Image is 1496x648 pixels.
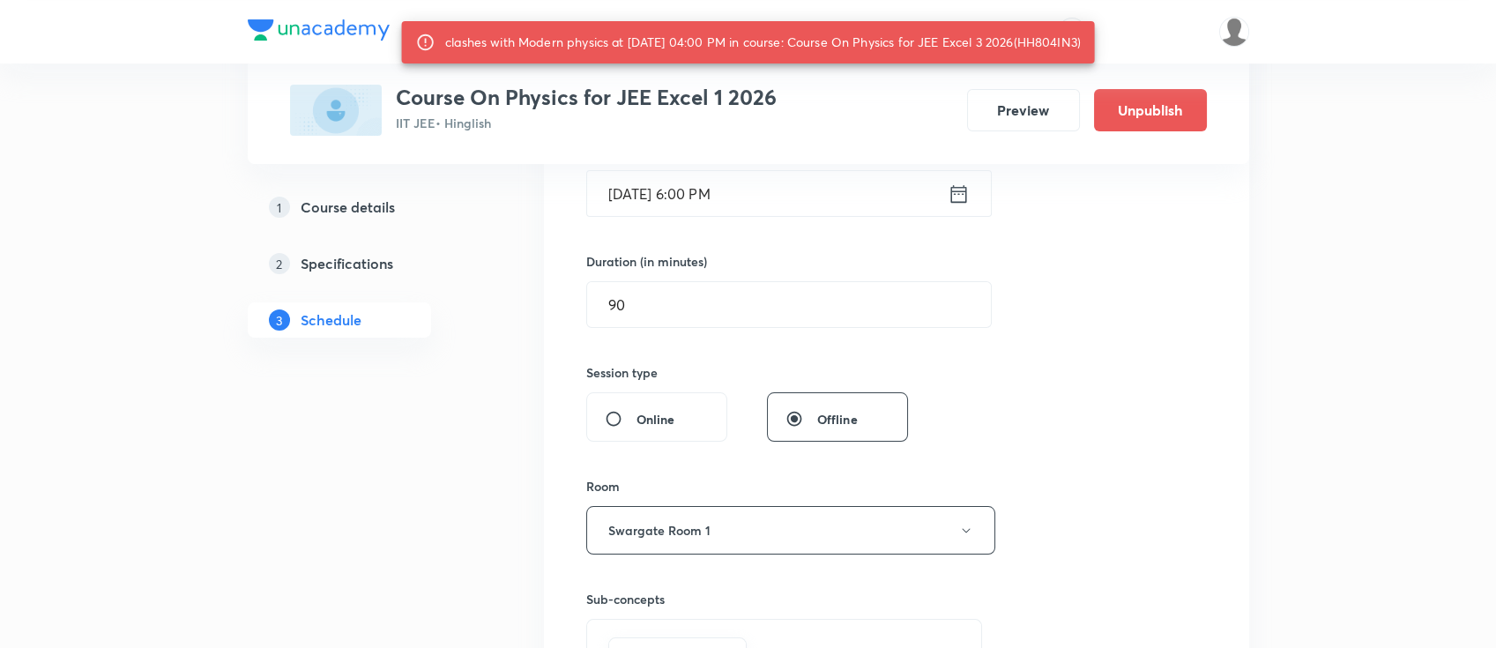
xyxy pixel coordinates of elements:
[248,190,488,225] a: 1Course details
[817,410,858,428] span: Offline
[587,282,991,327] input: 90
[586,363,658,382] h6: Session type
[586,506,995,555] button: Swargate Room 1
[269,253,290,274] p: 2
[301,309,361,331] h5: Schedule
[586,252,707,271] h6: Duration (in minutes)
[586,477,620,495] h6: Room
[290,85,382,136] img: 25C2CF81-DEAB-42D0-9F06-43501041047A_plus.png
[396,114,777,132] p: IIT JEE • Hinglish
[269,309,290,331] p: 3
[248,246,488,281] a: 2Specifications
[248,19,390,45] a: Company Logo
[248,19,390,41] img: Company Logo
[301,253,393,274] h5: Specifications
[1094,89,1207,131] button: Unpublish
[269,197,290,218] p: 1
[1058,18,1086,46] button: avatar
[636,410,675,428] span: Online
[301,197,395,218] h5: Course details
[967,89,1080,131] button: Preview
[445,26,1081,58] div: clashes with Modern physics at [DATE] 04:00 PM in course: Course On Physics for JEE Excel 3 2026(...
[586,590,983,608] h6: Sub-concepts
[396,85,777,110] h3: Course On Physics for JEE Excel 1 2026
[1219,17,1249,47] img: nikita patil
